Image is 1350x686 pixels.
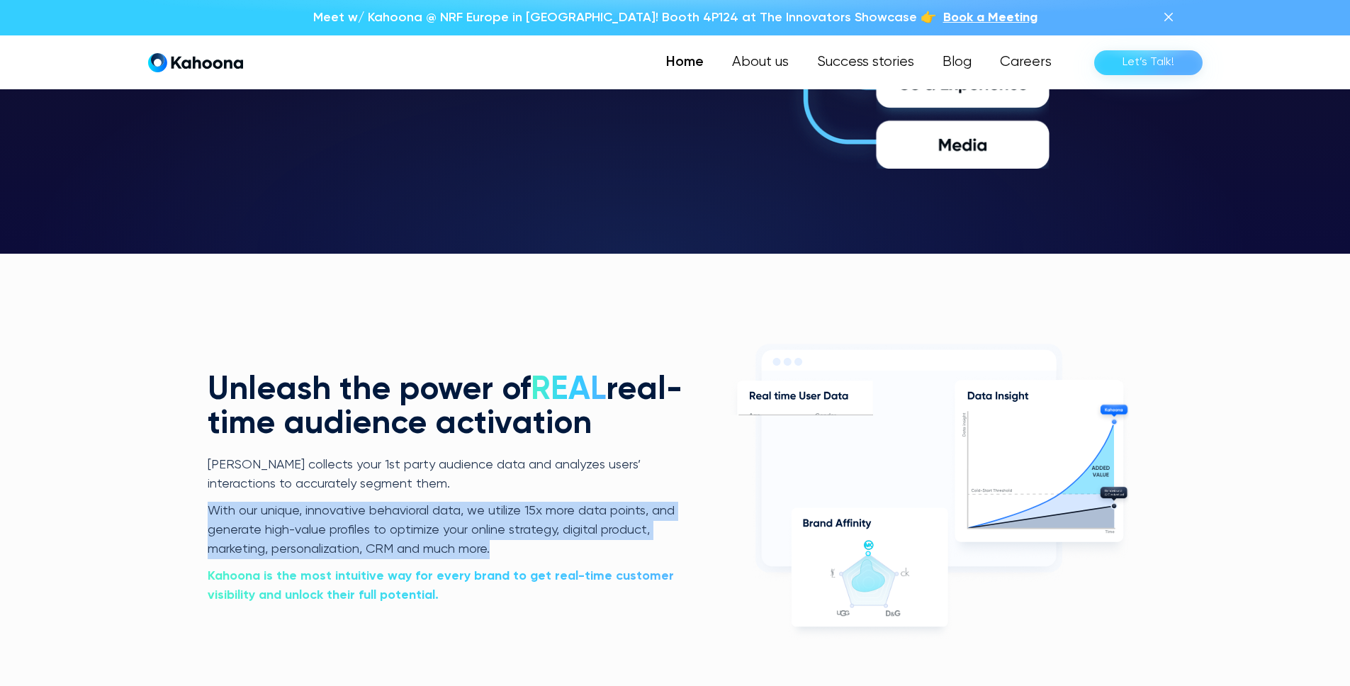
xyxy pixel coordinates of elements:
[749,392,848,400] g: Real time User Data
[208,456,687,495] p: [PERSON_NAME] collects your 1st party audience data and analyzes users’ interactions to accuratel...
[803,519,871,529] g: Brand Affinity
[986,48,1066,77] a: Careers
[1091,466,1109,477] g: ADDEDVALUE
[1094,50,1203,75] a: Let’s Talk!
[718,48,803,77] a: About us
[967,392,1028,402] g: Data Insight
[148,52,243,73] a: home
[943,11,1037,24] span: Book a Meeting
[943,9,1037,27] a: Book a Meeting
[208,373,687,442] h2: Unleash the power of real-time audience activation
[208,502,687,560] p: With our unique, innovative behavioral data, we utilize 15x more data points, and generate high-v...
[208,570,674,602] strong: Kahoona is the most intuitive way for every brand to get real-time customer visibility and unlock...
[313,9,936,27] p: Meet w/ Kahoona @ NRF Europe in [GEOGRAPHIC_DATA]! Booth 4P124 at The Innovators Showcase 👉
[531,373,606,406] span: REAL
[928,48,986,77] a: Blog
[652,48,718,77] a: Home
[803,48,928,77] a: Success stories
[1123,51,1174,74] div: Let’s Talk!
[962,413,967,437] g: Data insight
